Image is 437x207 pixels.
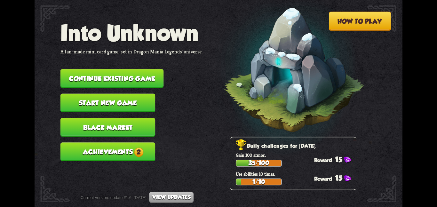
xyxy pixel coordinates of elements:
button: How to play [329,12,391,30]
h1: Into Unknown [60,20,203,45]
p: A fan-made mini card game, set in Dragon Mania Legends' universe. [60,48,203,55]
div: Current version: update #1.6, [DATE] [81,192,194,203]
img: Golden_Trophy_Icon.png [236,139,247,151]
div: 35/100 [236,160,281,166]
button: Start new game [60,93,155,112]
div: 15 [314,155,356,163]
h2: Daily challenges for [DATE]: [236,141,356,151]
button: Achievements2 [60,142,155,161]
div: 15 [314,174,356,182]
p: Gain 100 armor. [236,152,356,158]
div: 1/10 [236,179,281,185]
button: Continue existing game [60,69,164,88]
button: View updates [149,192,194,203]
p: Use abilities 10 times. [236,171,356,177]
span: 2 [134,147,143,157]
button: Black Market [60,118,155,136]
